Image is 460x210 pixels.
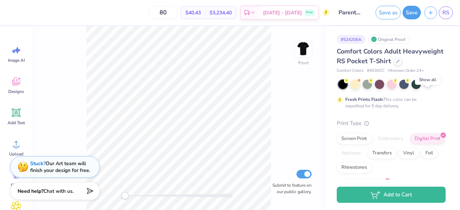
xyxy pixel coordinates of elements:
div: Our Art team will finish your design for free. [30,160,90,174]
span: # 6030CC [367,68,385,74]
span: Upload [9,151,23,157]
span: RS [442,9,449,17]
div: This color can be expedited for 5 day delivery. [345,96,434,109]
div: Foil [421,148,438,159]
input: – – [149,6,177,19]
div: Digital Print [410,134,445,144]
span: Chat with us. [43,188,74,195]
span: [DATE] - [DATE] [263,9,302,17]
a: RS [439,6,453,19]
span: Add Text [8,120,25,126]
label: Submit to feature on our public gallery. [268,182,312,195]
div: Rhinestones [337,162,372,173]
strong: Stuck? [30,160,46,167]
div: Front [298,60,309,66]
span: Free [306,10,313,15]
div: Print Type [337,119,446,127]
div: Vinyl [399,148,419,159]
span: Designs [8,89,24,94]
div: Transfers [368,148,396,159]
div: # 524206A [337,35,365,44]
input: Untitled Design [333,5,368,20]
span: Comfort Colors Adult Heavyweight RS Pocket T-Shirt [337,47,443,65]
span: $3,234.40 [210,9,232,17]
button: Save as [376,6,401,19]
span: $40.43 [185,9,201,17]
button: Add to Cart [337,187,446,203]
button: Save [402,6,421,19]
strong: Need help? [18,188,43,195]
div: Embroidery [374,134,408,144]
strong: Fresh Prints Flash: [345,97,383,102]
div: Applique [337,148,365,159]
span: Image AI [8,57,25,63]
div: Screen Print [337,134,372,144]
div: Accessibility label [121,192,129,199]
div: Show all [415,75,440,85]
div: Original Proof [369,35,409,44]
span: Comfort Colors [337,68,363,74]
img: Front [296,42,310,56]
span: Minimum Order: 24 + [388,68,424,74]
